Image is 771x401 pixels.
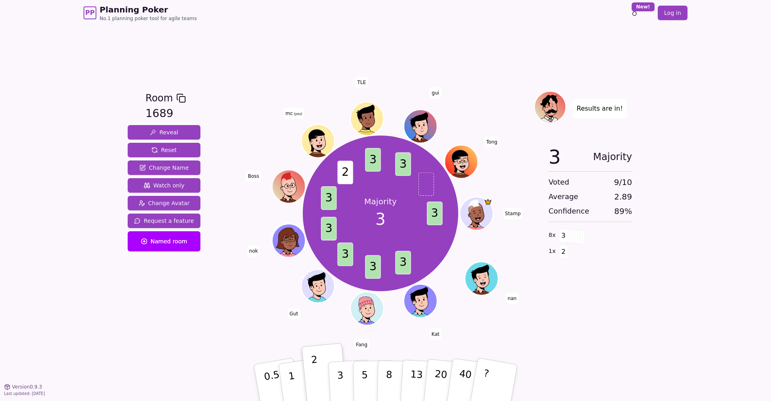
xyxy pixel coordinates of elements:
[100,4,197,15] span: Planning Poker
[483,198,492,206] span: Stamp is the host
[549,231,556,240] span: 8 x
[632,2,655,11] div: New!
[593,147,632,167] span: Majority
[549,191,578,202] span: Average
[144,181,185,189] span: Watch only
[247,245,260,256] span: Click to change your name
[354,339,369,350] span: Click to change your name
[365,148,381,172] span: 3
[427,202,443,225] span: 3
[503,208,523,219] span: Click to change your name
[128,160,200,175] button: Change Name
[141,237,187,245] span: Named room
[430,87,441,99] span: Click to change your name
[134,217,194,225] span: Request a feature
[128,231,200,251] button: Named room
[151,146,177,154] span: Reset
[284,107,304,119] span: Click to change your name
[321,217,337,241] span: 3
[4,384,42,390] button: Version0.9.3
[430,328,442,339] span: Click to change your name
[549,147,561,167] span: 3
[100,15,197,22] span: No.1 planning poker tool for agile teams
[355,76,368,88] span: Click to change your name
[145,105,186,122] div: 1689
[145,91,173,105] span: Room
[139,199,190,207] span: Change Avatar
[128,125,200,140] button: Reveal
[364,196,397,207] p: Majority
[139,164,189,172] span: Change Name
[395,152,411,176] span: 3
[627,6,642,20] button: New!
[395,251,411,275] span: 3
[549,177,569,188] span: Voted
[293,112,302,115] span: (you)
[577,103,623,114] p: Results are in!
[128,196,200,210] button: Change Avatar
[337,243,353,266] span: 3
[85,8,94,18] span: PP
[484,136,500,147] span: Click to change your name
[375,207,385,231] span: 3
[128,143,200,157] button: Reset
[321,186,337,210] span: 3
[506,292,519,304] span: Click to change your name
[128,178,200,193] button: Watch only
[311,354,321,398] p: 2
[12,384,42,390] span: Version 0.9.3
[128,214,200,228] button: Request a feature
[658,6,687,20] a: Log in
[549,206,589,217] span: Confidence
[288,308,300,319] span: Click to change your name
[84,4,197,22] a: PPPlanning PokerNo.1 planning poker tool for agile teams
[246,171,261,182] span: Click to change your name
[302,125,333,156] button: Click to change your avatar
[614,206,632,217] span: 89 %
[150,128,178,136] span: Reveal
[559,245,568,259] span: 2
[549,247,556,256] span: 1 x
[559,229,568,243] span: 3
[4,391,45,396] span: Last updated: [DATE]
[365,255,381,279] span: 3
[337,161,353,185] span: 2
[614,177,632,188] span: 9 / 10
[614,191,632,202] span: 2.89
